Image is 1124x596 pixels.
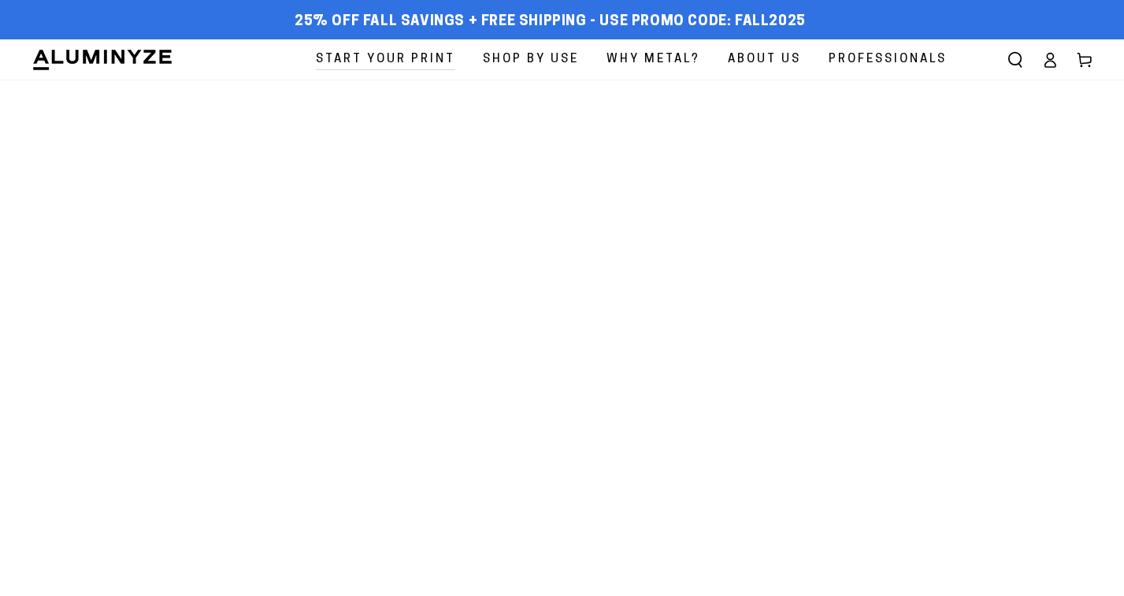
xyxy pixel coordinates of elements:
span: Shop By Use [483,49,579,70]
a: Professionals [817,39,959,80]
span: About Us [728,49,801,70]
a: About Us [716,39,813,80]
summary: Search our site [998,43,1033,77]
span: Why Metal? [607,49,700,70]
span: 25% off FALL Savings + Free Shipping - Use Promo Code: FALL2025 [295,13,806,31]
a: Start Your Print [304,39,467,80]
a: Shop By Use [471,39,591,80]
span: Professionals [829,49,947,70]
a: Why Metal? [595,39,712,80]
img: Aluminyze [32,48,173,72]
span: Start Your Print [316,49,455,70]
